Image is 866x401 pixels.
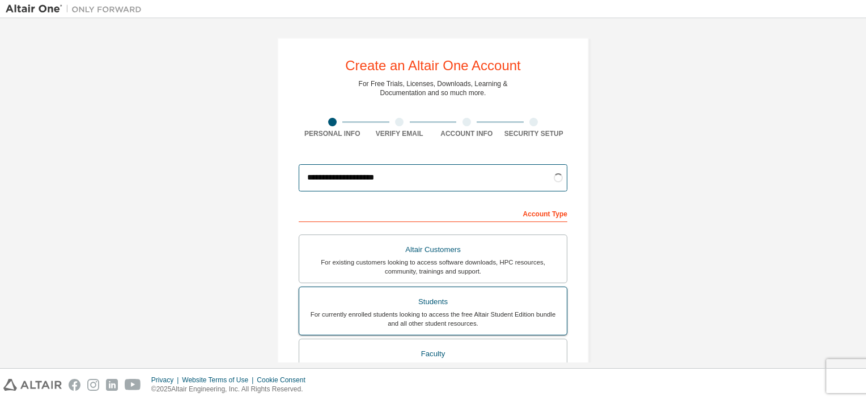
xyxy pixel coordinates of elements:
div: Create an Altair One Account [345,59,521,72]
div: Website Terms of Use [182,376,257,385]
div: Verify Email [366,129,434,138]
div: For existing customers looking to access software downloads, HPC resources, community, trainings ... [306,258,560,276]
div: Account Info [433,129,500,138]
img: facebook.svg [69,379,80,391]
div: Security Setup [500,129,568,138]
div: For Free Trials, Licenses, Downloads, Learning & Documentation and so much more. [359,79,508,97]
div: For currently enrolled students looking to access the free Altair Student Edition bundle and all ... [306,310,560,328]
div: For faculty & administrators of academic institutions administering students and accessing softwa... [306,361,560,379]
div: Personal Info [299,129,366,138]
img: Altair One [6,3,147,15]
img: altair_logo.svg [3,379,62,391]
div: Faculty [306,346,560,362]
img: instagram.svg [87,379,99,391]
div: Cookie Consent [257,376,312,385]
div: Altair Customers [306,242,560,258]
div: Students [306,294,560,310]
img: linkedin.svg [106,379,118,391]
img: youtube.svg [125,379,141,391]
div: Privacy [151,376,182,385]
p: © 2025 Altair Engineering, Inc. All Rights Reserved. [151,385,312,394]
div: Account Type [299,204,567,222]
